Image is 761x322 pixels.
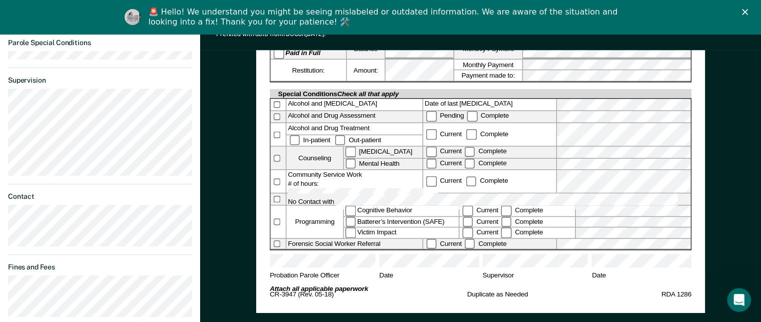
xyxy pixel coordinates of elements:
[482,272,588,285] span: Supervisor
[465,239,475,249] input: Complete
[463,159,508,167] label: Complete
[423,99,556,111] label: Date of last [MEDICAL_DATA]
[8,192,192,201] dt: Contact
[465,177,510,185] div: Complete
[465,147,475,157] input: Complete
[466,129,476,139] input: Complete
[426,111,436,121] input: Pending
[344,206,459,216] label: Cognitive Behavior
[271,60,346,81] div: Restitution:
[463,217,473,227] input: Current
[344,217,459,227] label: Batterer’s Intervention (SAFE)
[286,239,422,249] div: Forensic Social Worker Referral
[463,148,508,155] label: Complete
[290,135,300,145] input: In-patient
[467,111,477,121] input: Complete
[742,9,752,15] div: Close
[467,290,528,299] span: Duplicate as Needed
[286,49,321,57] strong: Paid in Full
[286,123,422,134] div: Alcohol and Drug Treatment
[286,170,422,193] div: Community Service Work # of hours:
[286,147,343,169] div: Counseling
[344,228,459,238] label: Victim Impact
[454,71,522,81] label: Payment made to:
[8,39,192,47] dt: Parole Special Conditions
[500,217,545,225] label: Complete
[125,9,141,25] img: Profile image for Kim
[347,60,385,81] label: Amount:
[288,136,334,143] label: In-patient
[426,176,436,186] input: Current
[426,239,436,249] input: Current
[426,147,436,157] input: Current
[592,272,691,285] span: Date
[661,290,691,299] span: RDA 1286
[286,193,690,205] label: No Contact with
[463,239,508,247] label: Complete
[270,290,334,299] span: CR-3947 (Rev. 05-18)
[463,206,473,216] input: Current
[461,217,500,225] label: Current
[336,193,678,209] input: No Contact with
[465,130,510,138] label: Complete
[463,228,473,238] input: Current
[8,76,192,85] dt: Supervision
[8,263,192,271] dt: Fines and Fees
[274,49,284,59] input: Paid in Full
[461,206,500,214] label: Current
[270,285,368,293] strong: Attach all applicable paperwork
[461,228,500,236] label: Current
[286,111,422,123] div: Alcohol and Drug Assessment
[149,7,621,27] div: 🚨 Hello! We understand you might be seeing mislabeled or outdated information. We are aware of th...
[345,206,355,216] input: Cognitive Behavior
[425,112,466,120] label: Pending
[344,147,422,158] label: [MEDICAL_DATA]
[501,206,511,216] input: Complete
[466,176,476,186] input: Complete
[334,136,383,143] label: Out-patient
[379,272,479,285] span: Date
[286,206,343,238] div: Programming
[335,135,345,145] input: Out-patient
[501,217,511,227] input: Complete
[465,112,510,120] label: Complete
[345,158,355,168] input: Mental Health
[465,158,475,168] input: Complete
[345,147,355,157] input: [MEDICAL_DATA]
[345,228,355,238] input: Victim Impact
[454,60,522,70] label: Monthly Payment
[500,228,545,236] label: Complete
[344,158,422,169] label: Mental Health
[425,159,463,167] label: Current
[426,158,436,168] input: Current
[277,89,400,98] div: Special Conditions
[501,228,511,238] input: Complete
[425,130,463,138] label: Current
[425,148,463,155] label: Current
[425,177,463,185] label: Current
[727,288,751,312] iframe: Intercom live chat
[286,99,422,111] div: Alcohol and [MEDICAL_DATA]
[500,206,545,214] label: Complete
[425,239,463,247] label: Current
[337,90,399,98] span: Check all that apply
[345,217,355,227] input: Batterer’s Intervention (SAFE)
[270,272,375,285] span: Probation Parole Officer
[426,129,436,139] input: Current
